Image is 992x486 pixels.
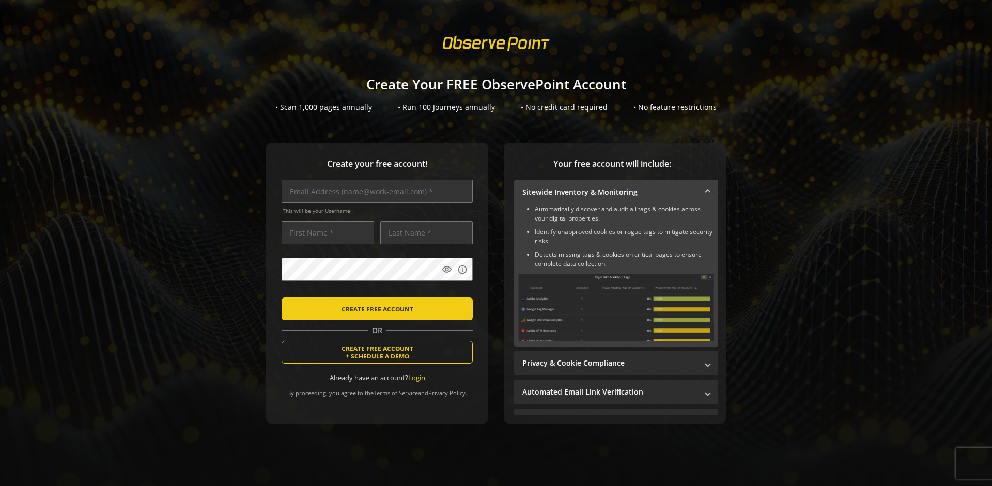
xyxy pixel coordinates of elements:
[535,227,714,246] li: Identify unapproved cookies or rogue tags to mitigate security risks.
[514,205,718,347] div: Sitewide Inventory & Monitoring
[275,102,372,113] div: • Scan 1,000 pages annually
[368,325,386,336] span: OR
[522,387,698,397] mat-panel-title: Automated Email Link Verification
[518,274,714,341] img: Sitewide Inventory & Monitoring
[374,389,418,397] a: Terms of Service
[428,389,466,397] a: Privacy Policy
[380,221,473,244] input: Last Name *
[342,344,413,360] span: CREATE FREE ACCOUNT + SCHEDULE A DEMO
[282,158,473,170] span: Create your free account!
[283,207,473,214] span: This will be your Username
[521,102,608,113] div: • No credit card required
[342,300,413,318] span: CREATE FREE ACCOUNT
[408,373,425,382] a: Login
[514,380,718,404] mat-expansion-panel-header: Automated Email Link Verification
[522,187,698,197] mat-panel-title: Sitewide Inventory & Monitoring
[633,102,717,113] div: • No feature restrictions
[282,297,473,320] button: CREATE FREE ACCOUNT
[514,158,710,170] span: Your free account will include:
[282,180,473,203] input: Email Address (name@work-email.com) *
[398,102,495,113] div: • Run 100 Journeys annually
[522,358,698,368] mat-panel-title: Privacy & Cookie Compliance
[535,250,714,269] li: Detects missing tags & cookies on critical pages to ensure complete data collection.
[514,351,718,375] mat-expansion-panel-header: Privacy & Cookie Compliance
[282,221,374,244] input: First Name *
[457,264,468,275] mat-icon: info
[442,264,452,275] mat-icon: visibility
[514,409,718,433] mat-expansion-panel-header: Performance Monitoring with Web Vitals
[514,180,718,205] mat-expansion-panel-header: Sitewide Inventory & Monitoring
[282,382,473,397] div: By proceeding, you agree to the and .
[282,373,473,383] div: Already have an account?
[282,341,473,364] button: CREATE FREE ACCOUNT+ SCHEDULE A DEMO
[535,205,714,223] li: Automatically discover and audit all tags & cookies across your digital properties.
